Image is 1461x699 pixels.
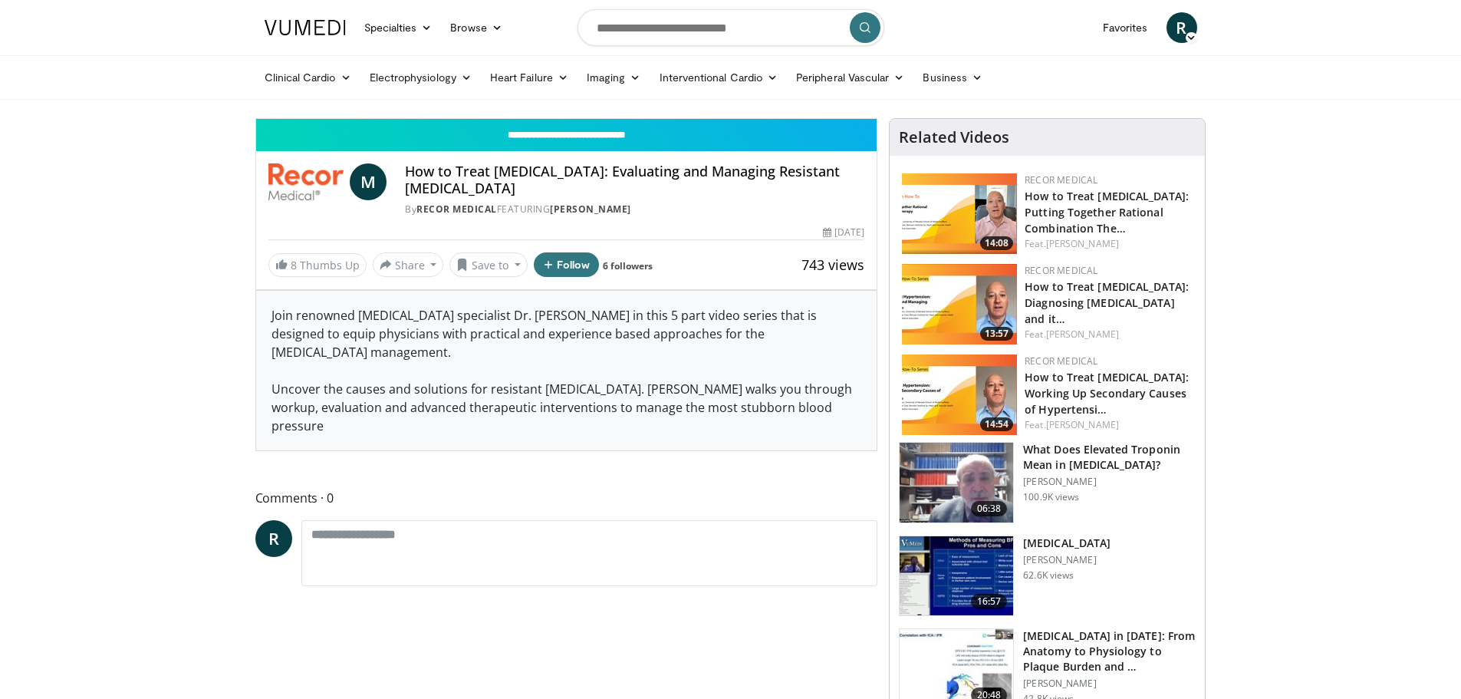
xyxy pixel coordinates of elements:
[980,236,1013,250] span: 14:08
[902,173,1017,254] img: aa0c1c4c-505f-4390-be68-90f38cd57539.png.150x105_q85_crop-smart_upscale.png
[902,173,1017,254] a: 14:08
[902,354,1017,435] a: 14:54
[900,536,1013,616] img: a92b9a22-396b-4790-a2bb-5028b5f4e720.150x105_q85_crop-smart_upscale.jpg
[416,203,497,216] a: Recor Medical
[405,203,864,216] div: By FEATURING
[255,488,878,508] span: Comments 0
[1025,418,1193,432] div: Feat.
[405,163,864,196] h4: How to Treat [MEDICAL_DATA]: Evaluating and Managing Resistant [MEDICAL_DATA]
[1023,491,1079,503] p: 100.9K views
[899,536,1196,617] a: 16:57 [MEDICAL_DATA] [PERSON_NAME] 62.6K views
[1025,328,1193,341] div: Feat.
[650,62,788,93] a: Interventional Cardio
[291,258,297,272] span: 8
[577,62,650,93] a: Imaging
[1023,569,1074,582] p: 62.6K views
[534,252,600,277] button: Follow
[256,291,877,450] div: Join renowned [MEDICAL_DATA] specialist Dr. [PERSON_NAME] in this 5 part video series that is des...
[801,256,864,274] span: 743 views
[1046,418,1119,431] a: [PERSON_NAME]
[449,252,528,277] button: Save to
[1025,354,1097,368] a: Recor Medical
[441,12,512,43] a: Browse
[1025,264,1097,277] a: Recor Medical
[350,163,387,200] a: M
[980,417,1013,431] span: 14:54
[1046,328,1119,341] a: [PERSON_NAME]
[1166,12,1197,43] a: R
[360,62,481,93] a: Electrophysiology
[823,226,864,239] div: [DATE]
[268,253,367,277] a: 8 Thumbs Up
[1023,442,1196,473] h3: What Does Elevated Troponin Mean in [MEDICAL_DATA]?
[550,203,631,216] a: [PERSON_NAME]
[1023,536,1111,551] h3: [MEDICAL_DATA]
[1023,628,1196,674] h3: [MEDICAL_DATA] in [DATE]: From Anatomy to Physiology to Plaque Burden and …
[899,442,1196,523] a: 06:38 What Does Elevated Troponin Mean in [MEDICAL_DATA]? [PERSON_NAME] 100.9K views
[900,443,1013,523] img: 98daf78a-1d22-4ebe-927e-10afe95ffd94.150x105_q85_crop-smart_upscale.jpg
[899,128,1009,147] h4: Related Videos
[902,264,1017,345] a: 13:57
[980,327,1013,341] span: 13:57
[265,20,346,35] img: VuMedi Logo
[373,252,444,277] button: Share
[1025,237,1193,251] div: Feat.
[902,264,1017,345] img: 6e35119b-2341-4763-b4bf-2ef279db8784.jpg.150x105_q85_crop-smart_upscale.jpg
[1025,279,1189,326] a: How to Treat [MEDICAL_DATA]: Diagnosing [MEDICAL_DATA] and it…
[1023,476,1196,488] p: [PERSON_NAME]
[481,62,577,93] a: Heart Failure
[971,501,1008,516] span: 06:38
[1023,554,1111,566] p: [PERSON_NAME]
[913,62,992,93] a: Business
[1023,678,1196,690] p: [PERSON_NAME]
[971,594,1008,609] span: 16:57
[355,12,442,43] a: Specialties
[902,354,1017,435] img: 5ca00d86-64b6-43d7-b219-4fe40f4d8433.jpg.150x105_q85_crop-smart_upscale.jpg
[255,62,360,93] a: Clinical Cardio
[1025,173,1097,186] a: Recor Medical
[603,259,653,272] a: 6 followers
[1094,12,1157,43] a: Favorites
[1025,189,1189,236] a: How to Treat [MEDICAL_DATA]: Putting Together Rational Combination The…
[1046,237,1119,250] a: [PERSON_NAME]
[255,520,292,557] a: R
[1025,370,1189,417] a: How to Treat [MEDICAL_DATA]: Working Up Secondary Causes of Hypertensi…
[787,62,913,93] a: Peripheral Vascular
[268,163,344,200] img: Recor Medical
[577,9,884,46] input: Search topics, interventions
